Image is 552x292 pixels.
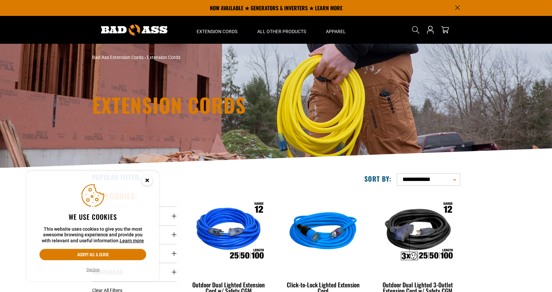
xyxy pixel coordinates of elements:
[92,54,334,61] nav: breadcrumbs
[101,25,167,35] img: Bad Ass Extension Cords
[120,238,144,243] a: Learn more
[92,55,144,60] a: Bad Ass Extension Cords
[281,194,365,270] img: blue
[247,16,316,44] summary: All Other Products
[364,174,392,183] label: Sort by:
[145,55,146,60] span: ›
[316,16,356,44] summary: Apparel
[187,16,247,44] summary: Extension Cords
[39,212,146,221] h2: We use cookies
[39,226,146,244] p: This website uses cookies to give you the most awesome browsing experience and provide you with r...
[257,29,306,34] span: All Other Products
[39,249,146,260] button: Accept all & close
[410,25,421,35] summary: Search
[187,194,271,270] img: Outdoor Dual Lighted Extension Cord w/ Safety CGM
[85,266,101,273] button: Decline
[92,95,334,115] h1: Extension Cords
[376,194,460,270] img: Outdoor Dual Lighted 3-Outlet Extension Cord w/ Safety CGM
[197,29,237,34] span: Extension Cords
[27,171,159,282] aside: Cookie Consent
[326,29,346,34] span: Apparel
[147,55,180,60] span: Extension Cords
